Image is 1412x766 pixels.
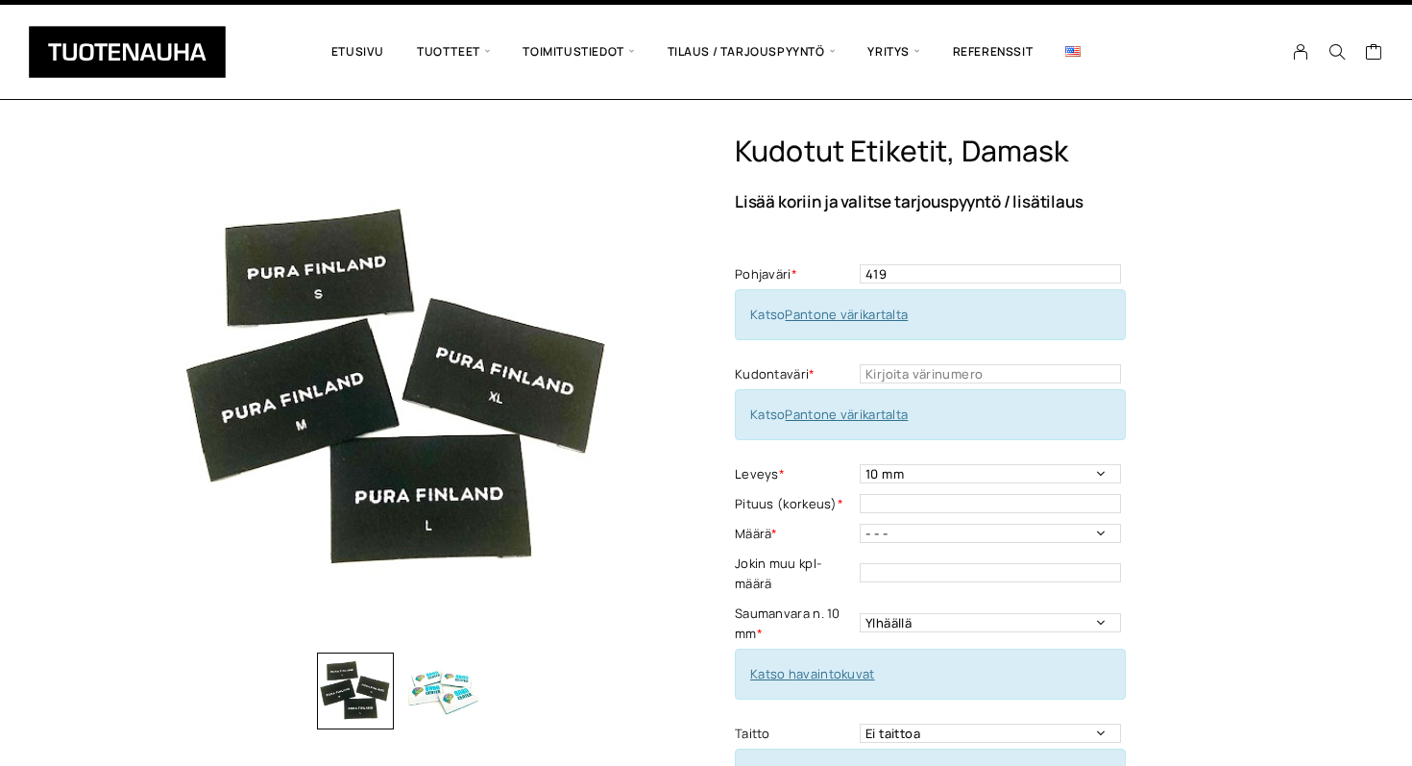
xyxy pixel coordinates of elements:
[735,464,855,484] label: Leveys
[401,19,506,85] span: Tuotteet
[1319,43,1355,61] button: Search
[506,19,650,85] span: Toimitustiedot
[735,494,855,514] label: Pituus (korkeus)
[315,19,401,85] a: Etusivu
[735,364,855,384] label: Kudontaväri
[735,193,1268,210] p: Lisää koriin ja valitse tarjouspyyntö / lisätilaus
[735,134,1268,169] h1: Kudotut etiketit, Damask
[29,26,226,78] img: Tuotenauha Oy
[750,406,908,423] span: Katso
[1282,43,1320,61] a: My Account
[851,19,936,85] span: Yritys
[860,264,1121,284] input: Kirjoita värinumero
[735,264,855,284] label: Pohjaväri
[735,524,855,544] label: Määrä
[750,306,908,323] span: Katso
[735,554,855,594] label: Jokin muu kpl-määrä
[651,19,852,85] span: Tilaus / Tarjouspyyntö
[860,364,1121,383] input: Kirjoita värinumero
[1065,46,1081,57] img: English
[144,134,653,643] img: Tuotenauha Kudotut etiketit, Damask
[750,665,875,682] a: Katso havaintokuvat
[785,306,908,323] a: Pantone värikartalta
[735,604,855,644] label: Saumanvara n. 10 mm
[403,653,480,729] img: Kudotut etiketit, Damask 2
[735,724,855,744] label: Taitto
[785,406,908,423] a: Pantone värikartalta
[1365,42,1383,65] a: Cart
[937,19,1050,85] a: Referenssit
